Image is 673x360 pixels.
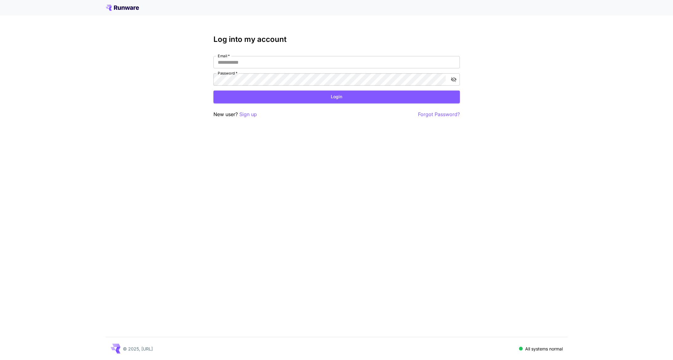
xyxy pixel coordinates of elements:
label: Password [218,71,237,76]
p: © 2025, [URL] [123,346,153,352]
p: All systems normal [525,346,563,352]
p: New user? [213,111,257,118]
h3: Log into my account [213,35,460,44]
button: toggle password visibility [448,74,459,85]
button: Forgot Password? [418,111,460,118]
button: Login [213,91,460,103]
button: Sign up [239,111,257,118]
label: Email [218,53,230,59]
